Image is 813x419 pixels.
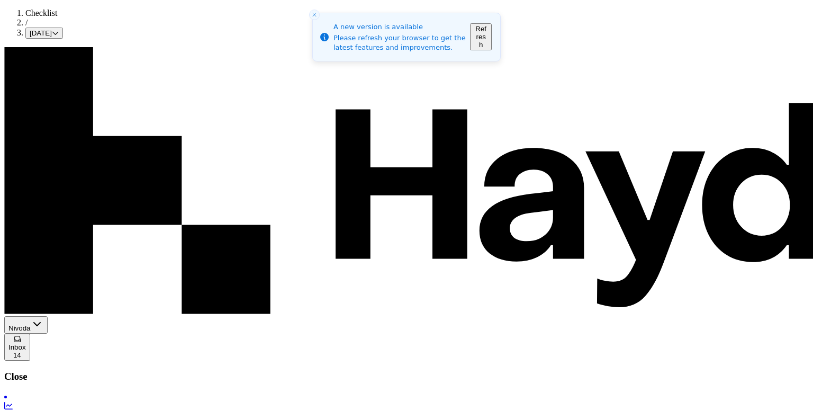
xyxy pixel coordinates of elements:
span: [DATE] [30,29,52,37]
button: Inbox14 [4,334,30,361]
a: Checklist [25,8,57,17]
div: Please refresh your browser to get the latest features and improvements. [333,33,467,52]
h3: Close [4,371,809,382]
button: Refresh [470,23,492,50]
nav: breadcrumb [4,8,809,39]
div: A new version is available [333,22,467,32]
button: [DATE] [25,28,63,39]
span: 14 [13,351,21,359]
span: / [25,18,28,27]
span: Inbox [8,343,26,351]
button: Close toast [309,10,320,20]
